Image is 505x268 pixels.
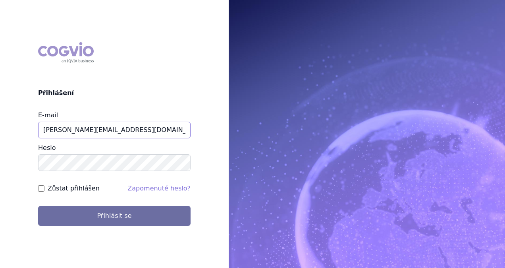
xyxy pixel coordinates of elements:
[38,88,191,98] h2: Přihlášení
[38,111,58,119] label: E-mail
[38,206,191,226] button: Přihlásit se
[127,184,191,192] a: Zapomenuté heslo?
[38,42,94,63] div: COGVIO
[38,144,56,151] label: Heslo
[48,184,100,193] label: Zůstat přihlášen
